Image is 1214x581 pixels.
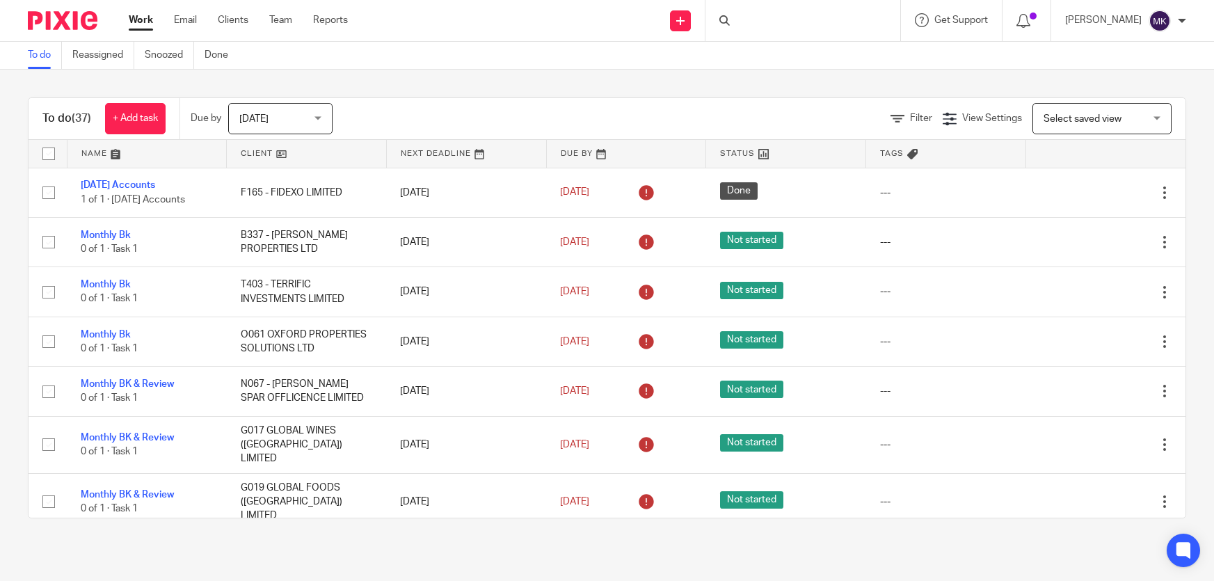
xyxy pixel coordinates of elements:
[205,42,239,69] a: Done
[81,230,131,240] a: Monthly Bk
[560,440,589,449] span: [DATE]
[560,237,589,247] span: [DATE]
[560,287,589,296] span: [DATE]
[81,394,138,404] span: 0 of 1 · Task 1
[174,13,197,27] a: Email
[145,42,194,69] a: Snoozed
[880,235,1012,249] div: ---
[720,381,783,398] span: Not started
[105,103,166,134] a: + Add task
[81,330,131,340] a: Monthly Bk
[386,267,546,317] td: [DATE]
[81,195,185,205] span: 1 of 1 · [DATE] Accounts
[227,217,387,266] td: B337 - [PERSON_NAME] PROPERTIES LTD
[227,416,387,473] td: G017 GLOBAL WINES ([GEOGRAPHIC_DATA]) LIMITED
[227,367,387,416] td: N067 - [PERSON_NAME] SPAR OFFLICENCE LIMITED
[129,13,153,27] a: Work
[72,113,91,124] span: (37)
[720,232,783,249] span: Not started
[386,168,546,217] td: [DATE]
[880,285,1012,299] div: ---
[81,490,174,500] a: Monthly BK & Review
[560,337,589,347] span: [DATE]
[81,447,138,456] span: 0 of 1 · Task 1
[880,438,1012,452] div: ---
[227,168,387,217] td: F165 - FIDEXO LIMITED
[934,15,988,25] span: Get Support
[227,473,387,530] td: G019 GLOBAL FOODS ([GEOGRAPHIC_DATA]) LIMITED
[386,367,546,416] td: [DATE]
[880,384,1012,398] div: ---
[81,280,131,289] a: Monthly Bk
[560,188,589,198] span: [DATE]
[962,113,1022,123] span: View Settings
[1065,13,1142,27] p: [PERSON_NAME]
[386,317,546,366] td: [DATE]
[910,113,932,123] span: Filter
[28,42,62,69] a: To do
[81,344,138,353] span: 0 of 1 · Task 1
[720,331,783,349] span: Not started
[720,282,783,299] span: Not started
[269,13,292,27] a: Team
[191,111,221,125] p: Due by
[72,42,134,69] a: Reassigned
[720,434,783,452] span: Not started
[227,267,387,317] td: T403 - TERRIFIC INVESTMENTS LIMITED
[1044,114,1121,124] span: Select saved view
[720,491,783,509] span: Not started
[720,182,758,200] span: Done
[218,13,248,27] a: Clients
[81,433,174,443] a: Monthly BK & Review
[1149,10,1171,32] img: svg%3E
[880,335,1012,349] div: ---
[227,317,387,366] td: O061 OXFORD PROPERTIES SOLUTIONS LTD
[880,495,1012,509] div: ---
[386,473,546,530] td: [DATE]
[81,180,155,190] a: [DATE] Accounts
[313,13,348,27] a: Reports
[880,186,1012,200] div: ---
[81,244,138,254] span: 0 of 1 · Task 1
[81,379,174,389] a: Monthly BK & Review
[28,11,97,30] img: Pixie
[560,386,589,396] span: [DATE]
[880,150,904,157] span: Tags
[386,217,546,266] td: [DATE]
[239,114,269,124] span: [DATE]
[81,294,138,304] span: 0 of 1 · Task 1
[81,504,138,514] span: 0 of 1 · Task 1
[386,416,546,473] td: [DATE]
[42,111,91,126] h1: To do
[560,497,589,507] span: [DATE]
